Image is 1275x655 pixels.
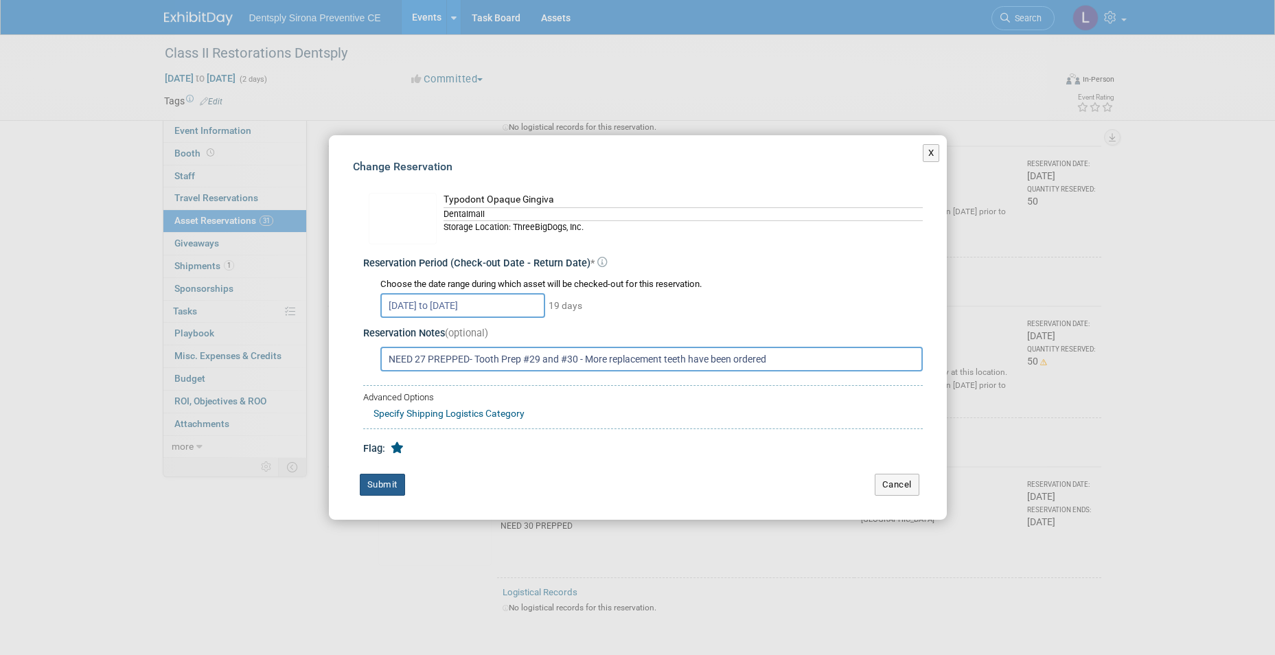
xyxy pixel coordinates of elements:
div: Reservation Notes [363,327,923,341]
div: Reservation Period (Check-out Date - Return Date) [363,257,923,271]
div: Dentalmall [444,207,923,220]
input: Check-out Date - Return Date [380,293,545,318]
span: Flag: [363,443,385,455]
span: (optional) [445,327,488,339]
div: Storage Location: ThreeBigDogs, Inc. [444,220,923,233]
div: Typodont Opaque Gingiva [444,193,923,207]
div: Choose the date range during which asset will be checked-out for this reservation. [380,278,923,291]
a: Specify Shipping Logistics Category [374,408,525,419]
button: X [923,144,940,162]
div: Advanced Options [363,391,923,404]
button: Cancel [875,474,919,496]
span: Change Reservation [353,160,452,173]
span: 19 days [547,300,582,311]
button: Submit [360,474,405,496]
